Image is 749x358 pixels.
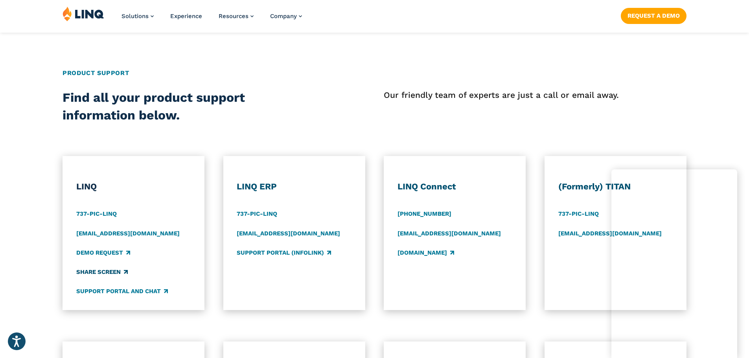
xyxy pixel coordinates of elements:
a: [EMAIL_ADDRESS][DOMAIN_NAME] [558,229,662,238]
h3: (Formerly) TITAN [558,181,673,192]
a: Support Portal (Infolink) [237,248,331,257]
a: Share Screen [76,268,128,276]
nav: Primary Navigation [121,6,302,32]
h2: Find all your product support information below. [63,89,312,125]
a: Solutions [121,13,154,20]
a: Support Portal and Chat [76,287,168,296]
a: Demo Request [76,248,130,257]
a: [EMAIL_ADDRESS][DOMAIN_NAME] [398,229,501,238]
h3: LINQ [76,181,191,192]
p: Our friendly team of experts are just a call or email away. [384,89,686,101]
h3: LINQ ERP [237,181,351,192]
a: [EMAIL_ADDRESS][DOMAIN_NAME] [237,229,340,238]
h3: LINQ Connect [398,181,512,192]
a: Company [270,13,302,20]
a: [DOMAIN_NAME] [398,248,454,257]
a: Experience [170,13,202,20]
a: Resources [219,13,254,20]
a: Request a Demo [621,8,686,24]
span: Resources [219,13,248,20]
h2: Product Support [63,68,686,78]
a: [PHONE_NUMBER] [398,210,451,218]
a: 737-PIC-LINQ [558,210,599,218]
iframe: Chat Window [611,169,737,358]
nav: Button Navigation [621,6,686,24]
span: Company [270,13,297,20]
span: Solutions [121,13,149,20]
a: 737-PIC-LINQ [76,210,117,218]
a: [EMAIL_ADDRESS][DOMAIN_NAME] [76,229,180,238]
a: 737-PIC-LINQ [237,210,277,218]
img: LINQ | K‑12 Software [63,6,104,21]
